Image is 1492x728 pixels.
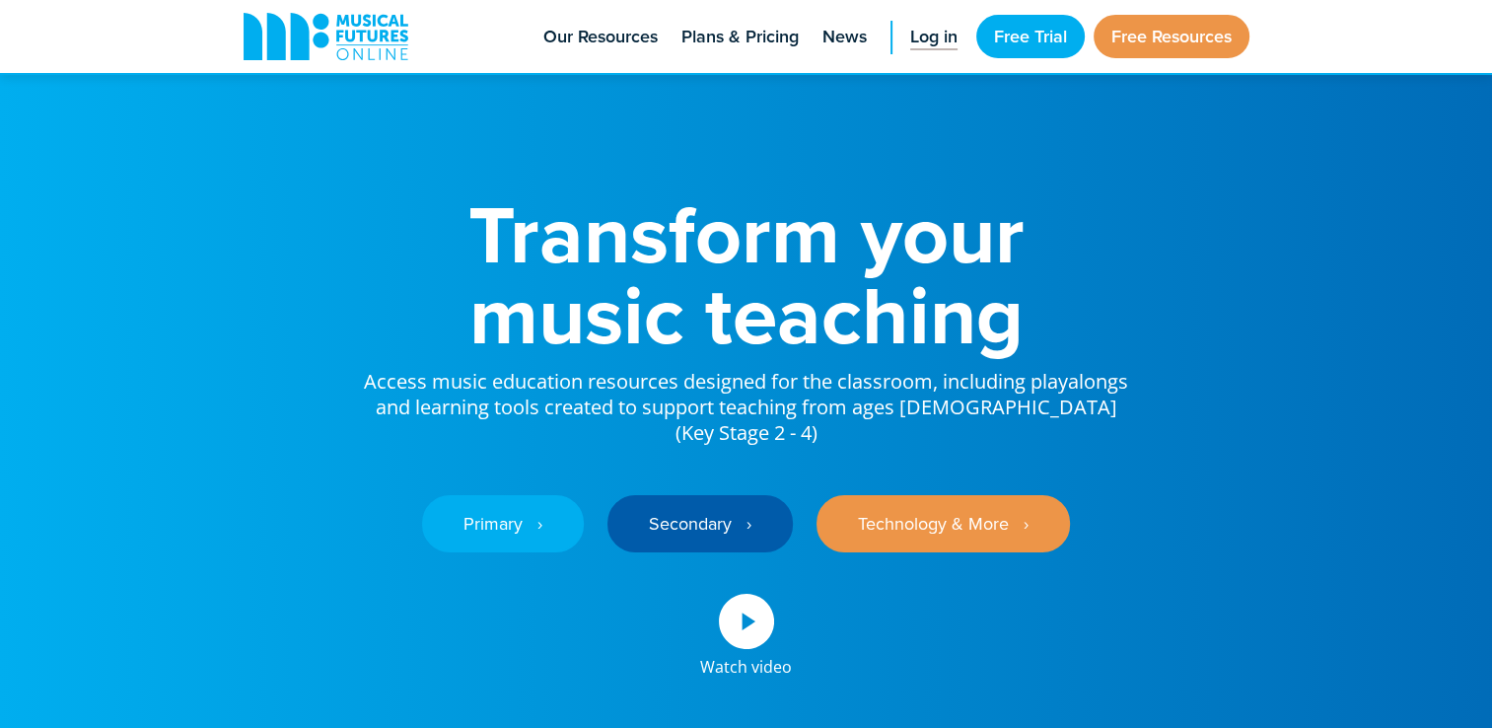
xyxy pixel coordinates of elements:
[976,15,1085,58] a: Free Trial
[362,193,1131,355] h1: Transform your music teaching
[1094,15,1249,58] a: Free Resources
[543,24,658,50] span: Our Resources
[817,495,1070,552] a: Technology & More ‎‏‏‎ ‎ ›
[362,355,1131,446] p: Access music education resources designed for the classroom, including playalongs and learning to...
[681,24,799,50] span: Plans & Pricing
[700,649,792,675] div: Watch video
[422,495,584,552] a: Primary ‎‏‏‎ ‎ ›
[607,495,793,552] a: Secondary ‎‏‏‎ ‎ ›
[822,24,867,50] span: News
[910,24,958,50] span: Log in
